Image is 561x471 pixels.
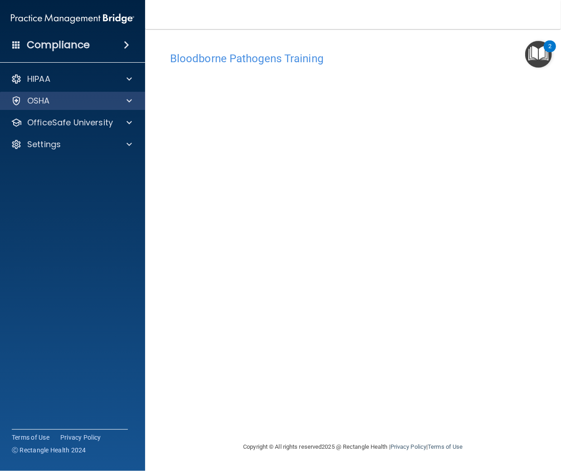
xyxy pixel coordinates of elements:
[188,432,519,461] div: Copyright © All rights reserved 2025 @ Rectangle Health | |
[548,46,551,58] div: 2
[27,74,50,84] p: HIPAA
[11,10,134,28] img: PMB logo
[11,117,132,128] a: OfficeSafe University
[27,139,61,150] p: Settings
[12,433,49,442] a: Terms of Use
[170,69,536,349] iframe: To enrich screen reader interactions, please activate Accessibility in Grammarly extension settings
[170,53,536,64] h4: Bloodborne Pathogens Training
[60,433,101,442] a: Privacy Policy
[12,446,86,455] span: Ⓒ Rectangle Health 2024
[27,39,90,51] h4: Compliance
[11,95,132,106] a: OSHA
[11,74,132,84] a: HIPAA
[11,139,132,150] a: Settings
[516,408,550,443] iframe: To enrich screen reader interactions, please activate Accessibility in Grammarly extension settings
[27,95,50,106] p: OSHA
[525,41,552,68] button: Open Resource Center, 2 new notifications
[390,443,426,450] a: Privacy Policy
[27,117,113,128] p: OfficeSafe University
[428,443,463,450] a: Terms of Use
